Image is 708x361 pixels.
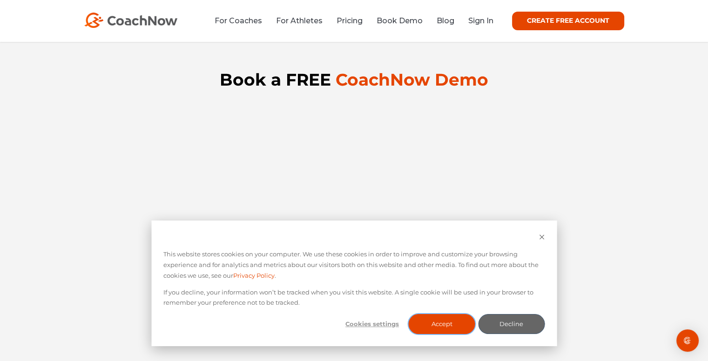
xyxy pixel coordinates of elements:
[468,16,493,25] a: Sign In
[409,314,475,334] button: Accept
[215,16,262,25] a: For Coaches
[512,12,624,30] a: CREATE FREE ACCOUNT
[336,69,488,90] span: CoachNow Demo
[539,233,545,243] button: Dismiss cookie banner
[377,16,423,25] a: Book Demo
[437,16,454,25] a: Blog
[233,270,275,281] a: Privacy Policy
[276,16,323,25] a: For Athletes
[337,16,363,25] a: Pricing
[339,314,405,334] button: Cookies settings
[220,69,331,90] span: Book a FREE
[163,249,545,281] p: This website stores cookies on your computer. We use these cookies in order to improve and custom...
[478,314,545,334] button: Decline
[84,13,177,28] img: CoachNow Logo
[163,287,545,308] p: If you decline, your information won’t be tracked when you visit this website. A single cookie wi...
[676,329,699,352] div: Open Intercom Messenger
[151,221,557,346] div: Cookie banner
